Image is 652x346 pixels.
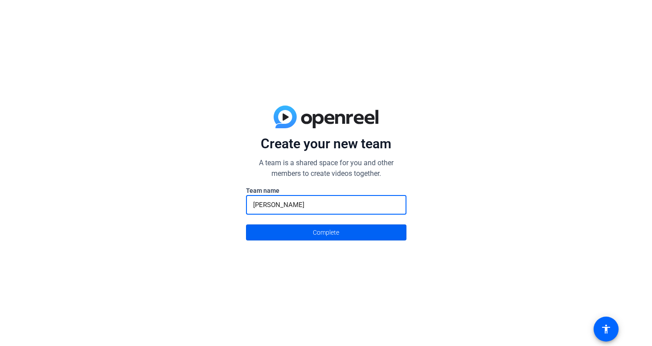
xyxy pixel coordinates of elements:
[253,199,399,210] input: Enter here
[313,224,339,241] span: Complete
[601,324,611,334] mat-icon: accessibility
[246,135,406,152] p: Create your new team
[274,106,378,129] img: blue-gradient.svg
[246,186,406,195] label: Team name
[246,158,406,179] p: A team is a shared space for you and other members to create videos together.
[246,224,406,240] button: Complete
